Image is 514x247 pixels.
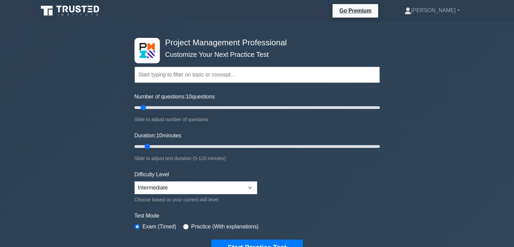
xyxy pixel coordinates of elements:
a: Go Premium [335,6,375,15]
div: Slide to adjust number of questions [134,115,380,123]
label: Exam (Timed) [143,223,176,231]
h4: Project Management Professional [163,38,347,48]
label: Duration: minutes [134,132,181,140]
label: Test Mode [134,212,380,220]
div: Slide to adjust test duration (5-120 minutes) [134,154,380,162]
input: Start typing to filter on topic or concept... [134,67,380,83]
label: Number of questions: questions [134,93,215,101]
a: [PERSON_NAME] [388,4,476,17]
label: Difficulty Level [134,171,169,179]
label: Practice (With explanations) [191,223,259,231]
span: 10 [186,94,192,99]
div: Choose based on your current skill level [134,196,257,204]
span: 10 [156,133,162,138]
